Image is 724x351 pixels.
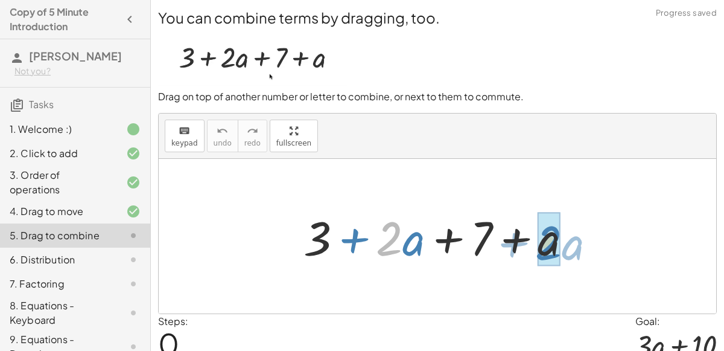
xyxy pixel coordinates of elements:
[10,5,119,34] h4: Copy of 5 Minute Introduction
[270,120,318,152] button: fullscreen
[10,168,107,197] div: 3. Order of operations
[14,65,141,77] div: Not you?
[179,124,190,138] i: keyboard
[656,7,717,19] span: Progress saved
[10,146,107,161] div: 2. Click to add
[126,253,141,267] i: Task not started.
[29,98,54,111] span: Tasks
[10,204,107,219] div: 4. Drag to move
[635,314,717,329] div: Goal:
[158,90,717,104] p: Drag on top of another number or letter to combine, or next to them to commute.
[207,120,238,152] button: undoundo
[158,28,347,86] img: 2732cd314113cae88e86a0da4ff5faf75a6c1d0334688b807fde28073a48b3bd.webp
[10,277,107,291] div: 7. Factoring
[126,122,141,137] i: Task finished.
[238,120,267,152] button: redoredo
[244,139,261,147] span: redo
[126,204,141,219] i: Task finished and correct.
[247,124,258,138] i: redo
[10,253,107,267] div: 6. Distribution
[126,306,141,320] i: Task not started.
[126,175,141,190] i: Task finished and correct.
[276,139,311,147] span: fullscreen
[10,122,107,137] div: 1. Welcome :)
[126,277,141,291] i: Task not started.
[10,298,107,327] div: 8. Equations - Keyboard
[165,120,205,152] button: keyboardkeypad
[126,228,141,243] i: Task not started.
[158,7,717,28] h2: You can combine terms by dragging, too.
[171,139,198,147] span: keypad
[10,228,107,243] div: 5. Drag to combine
[126,146,141,161] i: Task finished and correct.
[158,315,188,327] label: Steps:
[217,124,228,138] i: undo
[29,49,122,63] span: [PERSON_NAME]
[214,139,232,147] span: undo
